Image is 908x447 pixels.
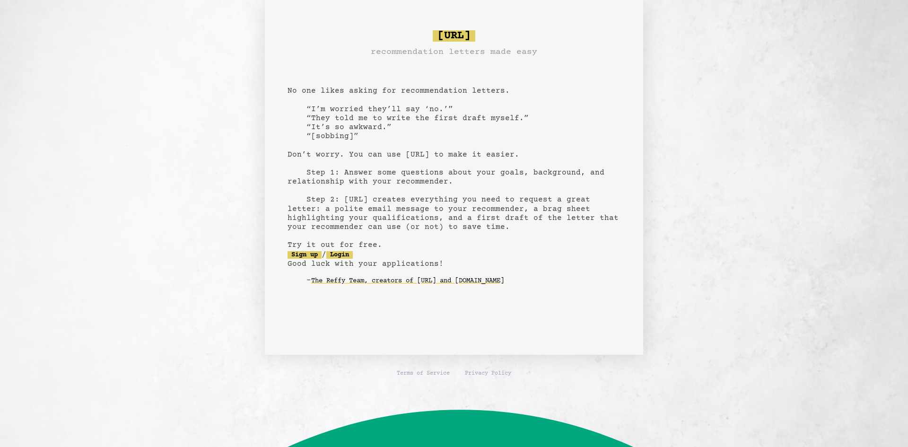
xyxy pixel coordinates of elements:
[288,26,620,304] pre: No one likes asking for recommendation letters. “I’m worried they’ll say ‘no.’” “They told me to ...
[326,251,353,259] a: Login
[311,273,504,289] a: The Reffy Team, creators of [URL] and [DOMAIN_NAME]
[306,276,620,286] div: -
[288,251,322,259] a: Sign up
[397,370,450,377] a: Terms of Service
[465,370,511,377] a: Privacy Policy
[371,45,537,59] h3: recommendation letters made easy
[433,30,475,42] span: [URL]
